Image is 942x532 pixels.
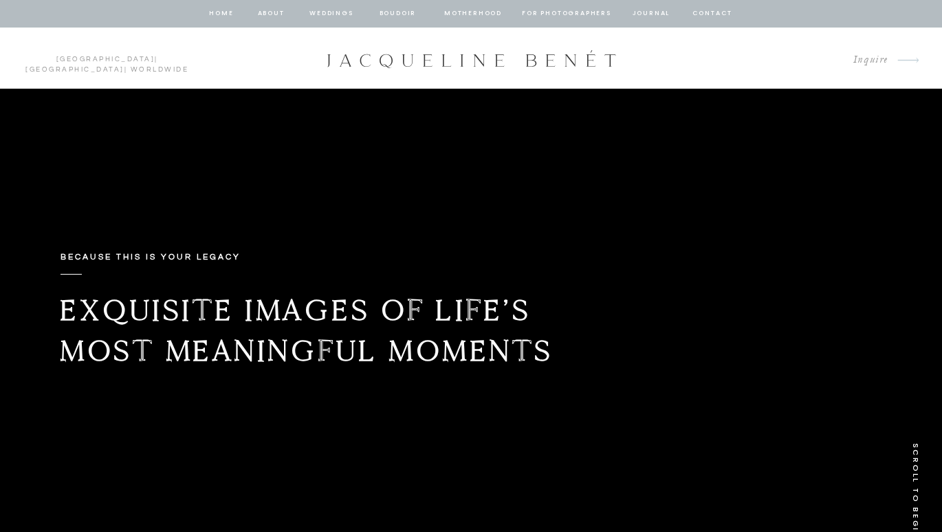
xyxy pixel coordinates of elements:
a: Weddings [308,8,355,20]
a: BOUDOIR [378,8,417,20]
b: Exquisite images of life’s most meaningful moments [60,292,554,369]
a: for photographers [522,8,611,20]
a: [GEOGRAPHIC_DATA] [56,56,155,63]
a: home [208,8,234,20]
a: contact [690,8,734,20]
p: | | Worldwide [19,54,195,63]
a: about [256,8,285,20]
b: Because this is your legacy [61,253,241,262]
a: journal [630,8,672,20]
a: [GEOGRAPHIC_DATA] [25,66,124,73]
a: Inquire [842,51,888,70]
a: Motherhood [444,8,501,20]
